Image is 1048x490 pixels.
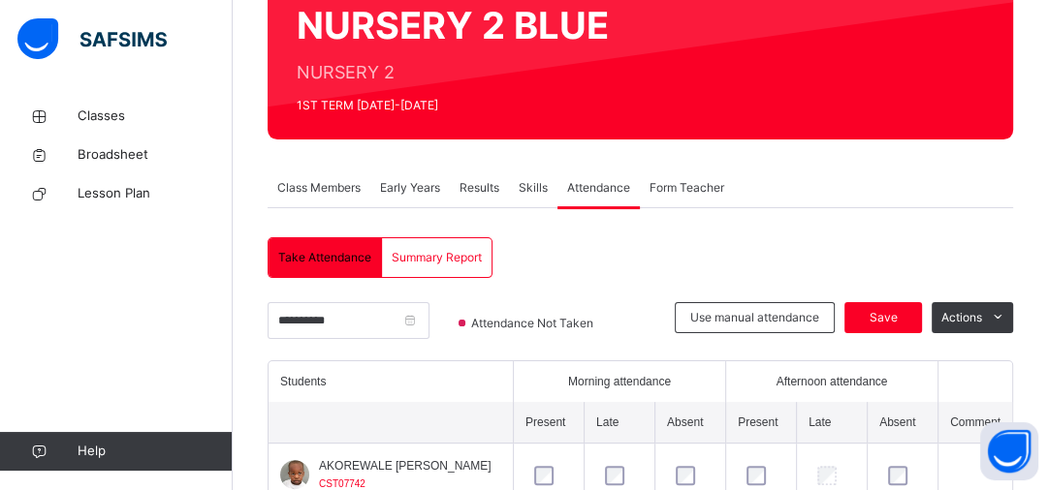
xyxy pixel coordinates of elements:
img: safsims [17,18,167,59]
span: Help [78,442,232,461]
th: Comment [937,402,1012,444]
span: Actions [941,309,982,326]
span: Use manual attendance [690,309,819,326]
button: Open asap [980,422,1038,480]
span: Morning attendance [568,373,671,390]
span: Class Members [277,179,361,197]
span: Broadsheet [78,145,233,165]
span: Attendance Not Taken [469,315,599,332]
span: Form Teacher [650,179,724,197]
span: Attendance [567,179,630,197]
span: Summary Report [392,249,482,266]
span: Results [460,179,499,197]
span: Save [859,309,907,326]
th: Students [269,361,513,402]
th: Present [513,402,584,444]
th: Late [796,402,867,444]
th: Absent [867,402,937,444]
span: Take Attendance [278,249,371,266]
th: Present [725,402,796,444]
span: Afternoon attendance [777,373,888,390]
span: CST07742 [319,478,365,489]
th: Late [584,402,654,444]
span: Early Years [380,179,440,197]
span: Lesson Plan [78,184,233,203]
span: AKOREWALE [PERSON_NAME] [319,457,492,475]
span: 1ST TERM [DATE]-[DATE] [297,97,609,114]
th: Absent [654,402,725,444]
span: Classes [78,107,233,126]
span: Skills [519,179,548,197]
